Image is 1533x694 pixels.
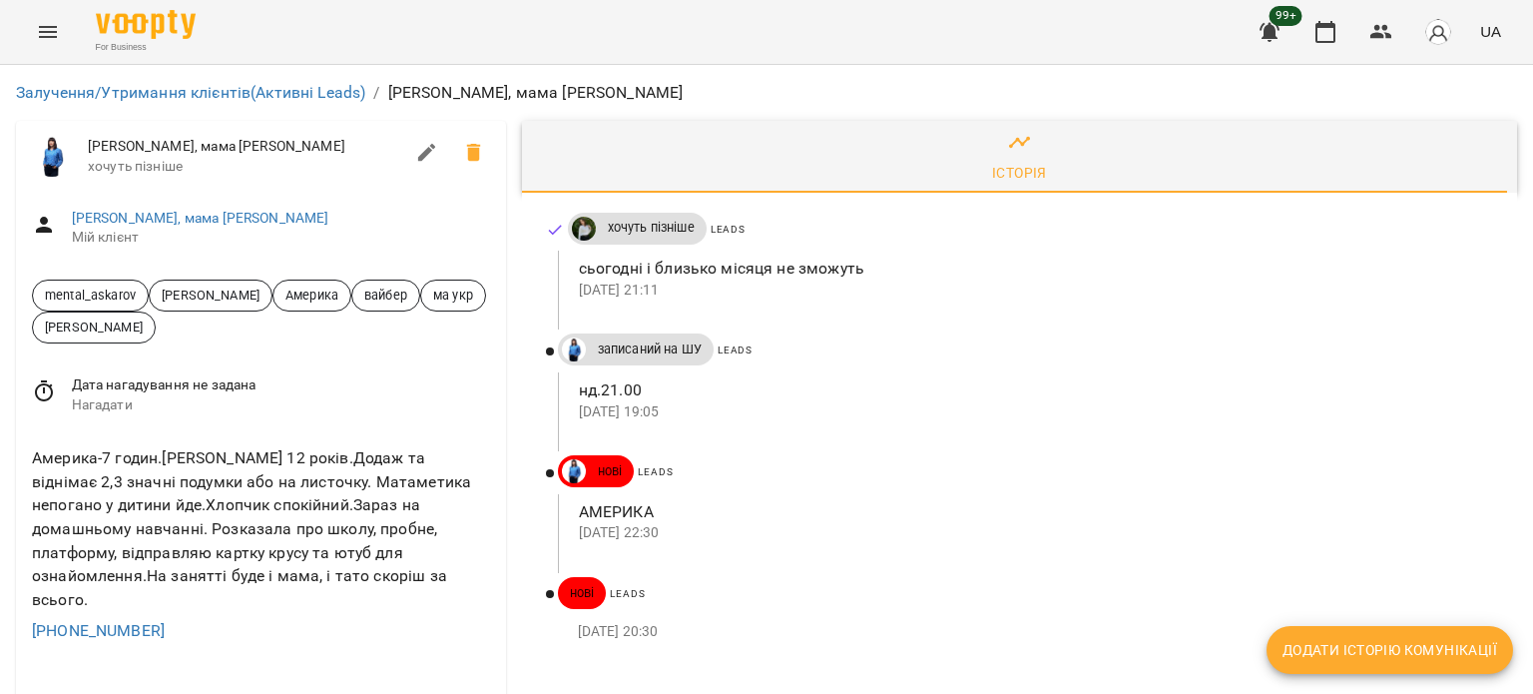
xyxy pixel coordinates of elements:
nav: breadcrumb [16,81,1517,105]
span: mental_askarov [33,286,148,305]
span: Leads [718,345,753,355]
a: Дащенко Аня [558,459,586,483]
p: [DATE] 22:30 [579,523,1485,543]
a: ДТ Чавага Вікторія [568,217,596,241]
a: [PHONE_NUMBER] [32,621,165,640]
img: avatar_s.png [1424,18,1452,46]
span: Leads [638,466,673,477]
span: нові [558,584,607,602]
span: UA [1480,21,1501,42]
span: вайбер [352,286,419,305]
span: [PERSON_NAME] [150,286,271,305]
p: сьогодні і близько місяця не зможуть [579,257,1485,281]
span: [PERSON_NAME], мама [PERSON_NAME] [88,137,403,157]
a: Залучення/Утримання клієнтів(Активні Leads) [16,83,365,102]
p: [DATE] 19:05 [579,402,1485,422]
span: Нагадати [72,395,490,415]
img: ДТ Чавага Вікторія [572,217,596,241]
button: Додати історію комунікації [1267,626,1513,674]
img: Дащенко Аня [562,338,586,361]
a: Дащенко Аня [558,338,586,361]
p: АМЕРИКА [579,500,1485,524]
span: For Business [96,41,196,54]
span: Leads [711,224,746,235]
span: 99+ [1270,6,1302,26]
div: Історія [992,161,1047,185]
img: Voopty Logo [96,10,196,39]
span: ма укр [421,286,485,305]
span: Америка [273,286,350,305]
button: UA [1472,13,1509,50]
li: / [373,81,379,105]
p: нд.21.00 [579,378,1485,402]
span: [PERSON_NAME] [33,318,155,337]
span: Дата нагадування не задана [72,375,490,395]
span: нові [586,462,635,480]
span: Leads [610,588,645,599]
img: Дащенко Аня [562,459,586,483]
span: Додати історію комунікації [1282,638,1497,662]
span: хочуть пізніше [88,157,403,177]
span: записаний на ШУ [586,341,714,358]
span: Мій клієнт [72,228,490,248]
p: [DATE] 21:11 [579,281,1485,301]
p: [DATE] 20:30 [578,622,1485,642]
span: хочуть пізніше [596,219,707,237]
div: Америка-7 годин.[PERSON_NAME] 12 років.Додаж та віднімає 2,3 значні подумки або на листочку. Мата... [28,442,494,615]
img: Дащенко Аня [32,137,72,177]
button: Menu [24,8,72,56]
p: [PERSON_NAME], мама [PERSON_NAME] [388,81,684,105]
a: [PERSON_NAME], мама [PERSON_NAME] [72,210,329,226]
